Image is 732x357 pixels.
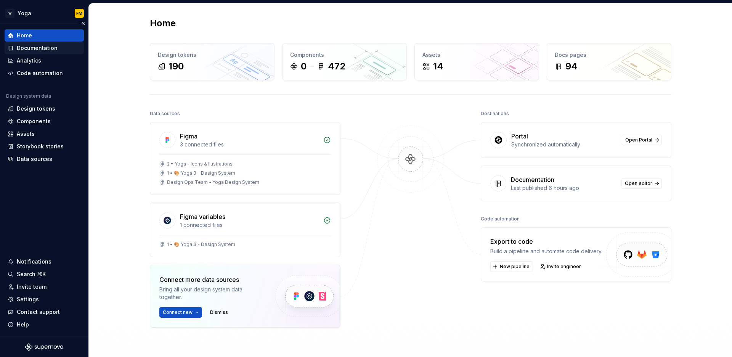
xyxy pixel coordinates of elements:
[490,237,602,246] div: Export to code
[180,221,319,229] div: 1 connected files
[5,153,84,165] a: Data sources
[150,203,340,257] a: Figma variables1 connected files1 • 🎨 Yoga 3 - Design System
[5,42,84,54] a: Documentation
[481,108,509,119] div: Destinations
[17,296,39,303] div: Settings
[150,108,180,119] div: Data sources
[301,60,307,72] div: 0
[150,17,176,29] h2: Home
[207,307,231,318] button: Dismiss
[17,258,51,265] div: Notifications
[511,132,528,141] div: Portal
[500,264,530,270] span: New pipeline
[282,43,407,80] a: Components0472
[5,281,84,293] a: Invite team
[5,128,84,140] a: Assets
[159,286,262,301] div: Bring all your design system data together.
[511,175,554,184] div: Documentation
[17,105,55,113] div: Design tokens
[180,212,225,221] div: Figma variables
[17,32,32,39] div: Home
[5,67,84,79] a: Code automation
[210,309,228,315] span: Dismiss
[481,214,520,224] div: Code automation
[538,261,584,272] a: Invite engineer
[622,135,662,145] a: Open Portal
[5,318,84,331] button: Help
[167,241,235,248] div: 1 • 🎨 Yoga 3 - Design System
[17,69,63,77] div: Code automation
[17,321,29,328] div: Help
[511,184,617,192] div: Last published 6 hours ago
[2,5,87,21] button: WYogaFM
[5,103,84,115] a: Design tokens
[5,55,84,67] a: Analytics
[17,57,41,64] div: Analytics
[5,268,84,280] button: Search ⌘K
[17,308,60,316] div: Contact support
[167,170,235,176] div: 1 • 🎨 Yoga 3 - Design System
[547,43,671,80] a: Docs pages94
[5,306,84,318] button: Contact support
[167,179,259,185] div: Design Ops Team - Yoga Design System
[625,137,652,143] span: Open Portal
[328,60,345,72] div: 472
[78,18,88,29] button: Collapse sidebar
[17,117,51,125] div: Components
[547,264,581,270] span: Invite engineer
[625,180,652,187] span: Open editor
[5,9,14,18] div: W
[290,51,399,59] div: Components
[159,275,262,284] div: Connect more data sources
[5,29,84,42] a: Home
[414,43,539,80] a: Assets14
[17,44,58,52] div: Documentation
[158,51,266,59] div: Design tokens
[150,122,340,195] a: Figma3 connected files2 • Yoga - Icons & Ilustrations1 • 🎨 Yoga 3 - Design SystemDesign Ops Team ...
[169,60,184,72] div: 190
[17,155,52,163] div: Data sources
[167,161,233,167] div: 2 • Yoga - Icons & Ilustrations
[6,93,51,99] div: Design system data
[5,140,84,153] a: Storybook stories
[490,261,533,272] button: New pipeline
[17,130,35,138] div: Assets
[17,283,47,291] div: Invite team
[18,10,31,17] div: Yoga
[5,256,84,268] button: Notifications
[621,178,662,189] a: Open editor
[422,51,531,59] div: Assets
[511,141,617,148] div: Synchronized automatically
[433,60,443,72] div: 14
[5,293,84,306] a: Settings
[490,248,602,255] div: Build a pipeline and automate code delivery.
[180,132,197,141] div: Figma
[565,60,578,72] div: 94
[25,343,63,351] svg: Supernova Logo
[163,309,193,315] span: Connect new
[150,43,274,80] a: Design tokens190
[555,51,663,59] div: Docs pages
[17,270,46,278] div: Search ⌘K
[180,141,319,148] div: 3 connected files
[5,115,84,127] a: Components
[17,143,64,150] div: Storybook stories
[159,307,202,318] button: Connect new
[76,10,82,16] div: FM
